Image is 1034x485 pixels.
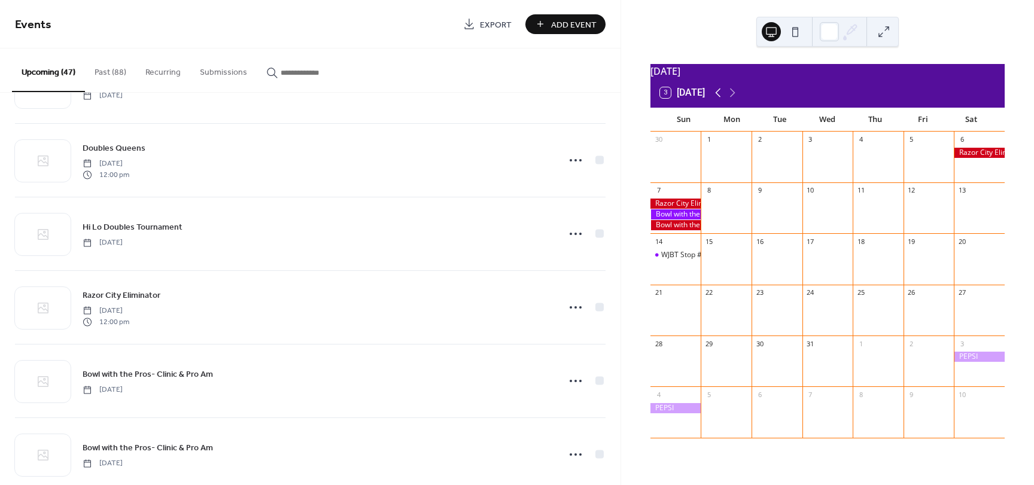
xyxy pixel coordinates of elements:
[83,288,160,302] a: Razor City Eliminator
[83,169,129,180] span: 12:00 pm
[650,64,1005,78] div: [DATE]
[454,14,521,34] a: Export
[851,108,899,132] div: Thu
[83,306,129,316] span: [DATE]
[954,148,1005,158] div: Razor City Eliminator
[660,108,708,132] div: Sun
[755,390,764,399] div: 6
[804,108,851,132] div: Wed
[806,237,815,246] div: 17
[704,339,713,348] div: 29
[856,135,865,144] div: 4
[907,237,916,246] div: 19
[806,186,815,195] div: 10
[957,288,966,297] div: 27
[755,288,764,297] div: 23
[650,209,701,219] div: Bowl with the Pros- Clinic & Pro Am
[654,237,663,246] div: 14
[755,339,764,348] div: 30
[83,221,183,234] span: Hi Lo Doubles Tournament
[654,186,663,195] div: 7
[654,390,663,399] div: 4
[704,135,713,144] div: 1
[83,158,129,169] span: [DATE]
[907,186,916,195] div: 12
[806,288,815,297] div: 24
[957,135,966,144] div: 6
[756,108,804,132] div: Tue
[650,220,701,230] div: Bowl with the Pros- Clinic & Pro Am
[83,458,123,469] span: [DATE]
[12,48,85,92] button: Upcoming (47)
[656,84,709,101] button: 3[DATE]
[85,48,136,91] button: Past (88)
[704,288,713,297] div: 22
[755,135,764,144] div: 2
[650,403,701,413] div: PEPSI
[83,367,213,381] a: Bowl with the Pros- Clinic & Pro Am
[806,390,815,399] div: 7
[755,186,764,195] div: 9
[899,108,947,132] div: Fri
[650,250,701,260] div: WJBT Stop #5 Fireside Lanes
[856,186,865,195] div: 11
[957,237,966,246] div: 20
[551,19,597,31] span: Add Event
[947,108,995,132] div: Sat
[957,186,966,195] div: 13
[83,442,213,455] span: Bowl with the Pros- Clinic & Pro Am
[83,316,129,327] span: 12:00 pm
[704,186,713,195] div: 8
[954,352,1005,362] div: PEPSI
[83,237,123,248] span: [DATE]
[480,19,512,31] span: Export
[83,368,213,381] span: Bowl with the Pros- Clinic & Pro Am
[856,339,865,348] div: 1
[907,288,916,297] div: 26
[907,390,916,399] div: 9
[907,339,916,348] div: 2
[704,237,713,246] div: 15
[755,237,764,246] div: 16
[704,390,713,399] div: 5
[525,14,606,34] button: Add Event
[83,441,213,455] a: Bowl with the Pros- Clinic & Pro Am
[83,142,145,155] span: Doubles Queens
[190,48,257,91] button: Submissions
[654,339,663,348] div: 28
[83,289,160,302] span: Razor City Eliminator
[957,339,966,348] div: 3
[856,390,865,399] div: 8
[83,220,183,234] a: Hi Lo Doubles Tournament
[654,135,663,144] div: 30
[654,288,663,297] div: 21
[957,390,966,399] div: 10
[650,199,701,209] div: Razor City Eliminator
[708,108,756,132] div: Mon
[907,135,916,144] div: 5
[856,288,865,297] div: 25
[806,339,815,348] div: 31
[661,250,756,260] div: WJBT Stop #5 Fireside Lanes
[83,385,123,395] span: [DATE]
[856,237,865,246] div: 18
[136,48,190,91] button: Recurring
[83,141,145,155] a: Doubles Queens
[83,90,123,101] span: [DATE]
[806,135,815,144] div: 3
[15,13,51,36] span: Events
